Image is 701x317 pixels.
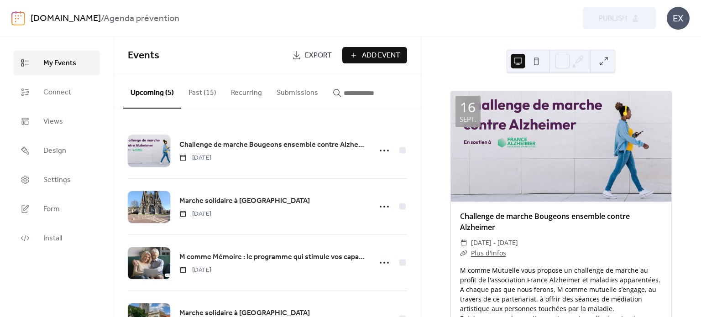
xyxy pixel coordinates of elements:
[179,265,211,275] span: [DATE]
[31,10,101,27] a: [DOMAIN_NAME]
[181,74,224,108] button: Past (15)
[471,249,506,257] a: Plus d'infos
[14,80,100,104] a: Connect
[179,209,211,219] span: [DATE]
[104,10,179,27] b: Agenda prévention
[43,146,66,156] span: Design
[43,58,76,69] span: My Events
[128,46,159,66] span: Events
[14,226,100,250] a: Install
[667,7,690,30] div: EX
[179,153,211,163] span: [DATE]
[101,10,104,27] b: /
[285,47,339,63] a: Export
[43,87,71,98] span: Connect
[179,252,366,263] span: M comme Mémoire : le programme qui stimule vos capacités cérébrales
[224,74,269,108] button: Recurring
[43,116,63,127] span: Views
[14,109,100,134] a: Views
[179,196,310,207] span: Marche solidaire à [GEOGRAPHIC_DATA]
[11,11,25,26] img: logo
[179,195,310,207] a: Marche solidaire à [GEOGRAPHIC_DATA]
[460,237,467,248] div: ​
[460,211,630,232] a: Challenge de marche Bougeons ensemble contre Alzheimer
[123,74,181,109] button: Upcoming (5)
[460,248,467,259] div: ​
[471,237,518,248] span: [DATE] - [DATE]
[43,175,71,186] span: Settings
[14,51,100,75] a: My Events
[342,47,407,63] button: Add Event
[460,116,476,123] div: sept.
[179,139,366,151] a: Challenge de marche Bougeons ensemble contre Alzheimer
[460,100,476,114] div: 16
[269,74,325,108] button: Submissions
[362,50,400,61] span: Add Event
[179,140,366,151] span: Challenge de marche Bougeons ensemble contre Alzheimer
[14,197,100,221] a: Form
[43,233,62,244] span: Install
[179,251,366,263] a: M comme Mémoire : le programme qui stimule vos capacités cérébrales
[14,138,100,163] a: Design
[43,204,60,215] span: Form
[305,50,332,61] span: Export
[14,167,100,192] a: Settings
